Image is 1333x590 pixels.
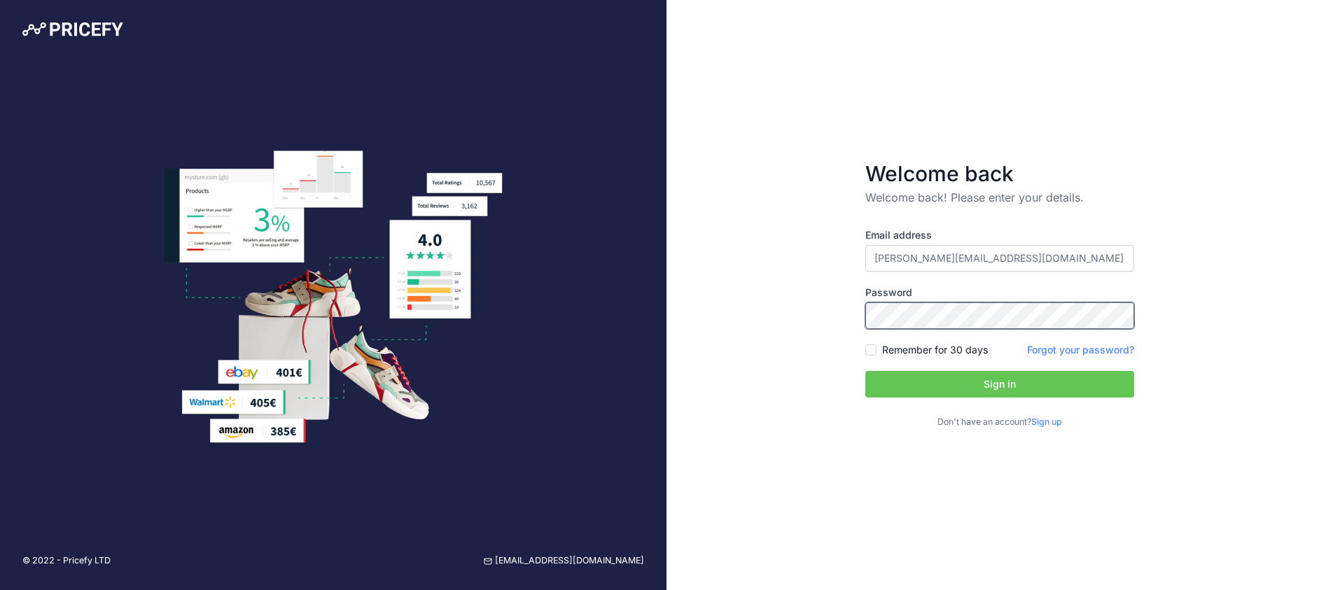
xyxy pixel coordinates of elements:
[865,245,1134,272] input: Enter your email
[865,286,1134,300] label: Password
[22,22,123,36] img: Pricefy
[865,371,1134,398] button: Sign in
[1031,416,1062,427] a: Sign up
[865,228,1134,242] label: Email address
[882,343,988,357] label: Remember for 30 days
[865,161,1134,186] h3: Welcome back
[1027,344,1134,356] a: Forgot your password?
[865,189,1134,206] p: Welcome back! Please enter your details.
[865,416,1134,429] p: Don't have an account?
[484,554,644,568] a: [EMAIL_ADDRESS][DOMAIN_NAME]
[22,554,111,568] p: © 2022 - Pricefy LTD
